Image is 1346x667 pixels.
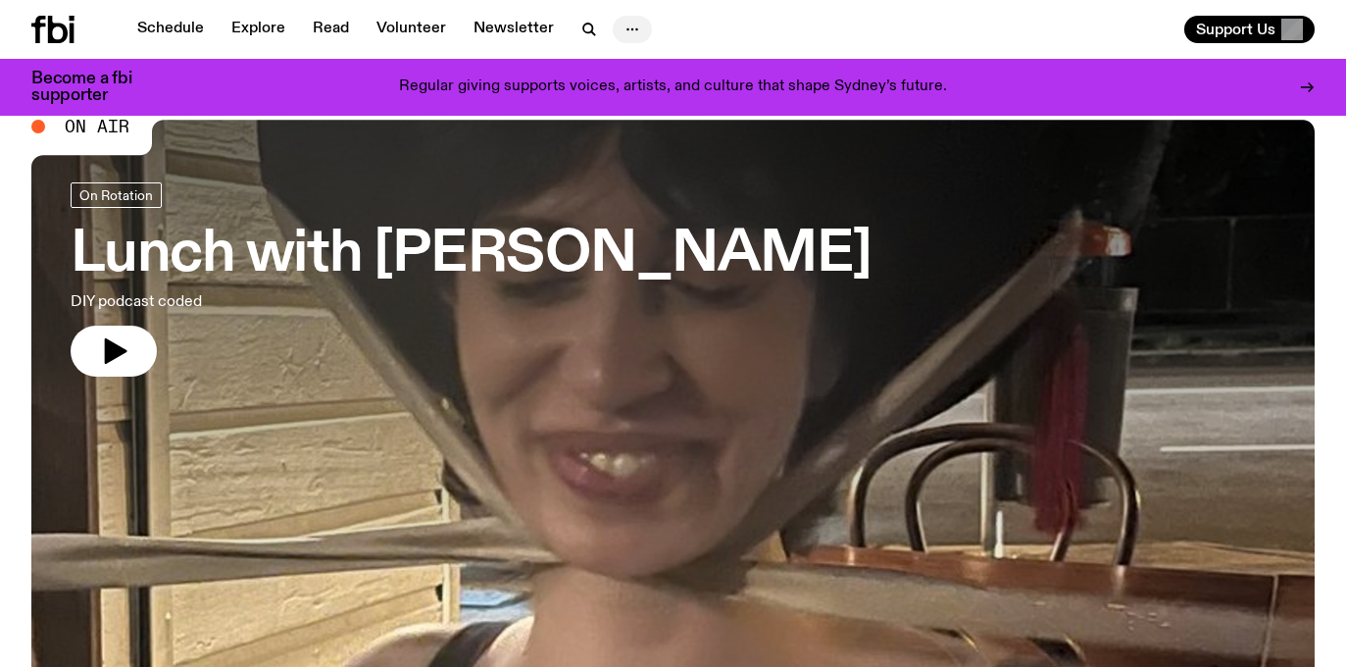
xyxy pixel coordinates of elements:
[1196,21,1275,38] span: Support Us
[71,290,573,314] p: DIY podcast coded
[399,78,947,96] p: Regular giving supports voices, artists, and culture that shape Sydney’s future.
[65,118,129,135] span: On Air
[1184,16,1315,43] button: Support Us
[220,16,297,43] a: Explore
[31,71,157,104] h3: Become a fbi supporter
[79,187,153,202] span: On Rotation
[71,182,162,208] a: On Rotation
[365,16,458,43] a: Volunteer
[71,228,872,282] h3: Lunch with [PERSON_NAME]
[301,16,361,43] a: Read
[71,182,872,377] a: Lunch with [PERSON_NAME]DIY podcast coded
[462,16,566,43] a: Newsletter
[125,16,216,43] a: Schedule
